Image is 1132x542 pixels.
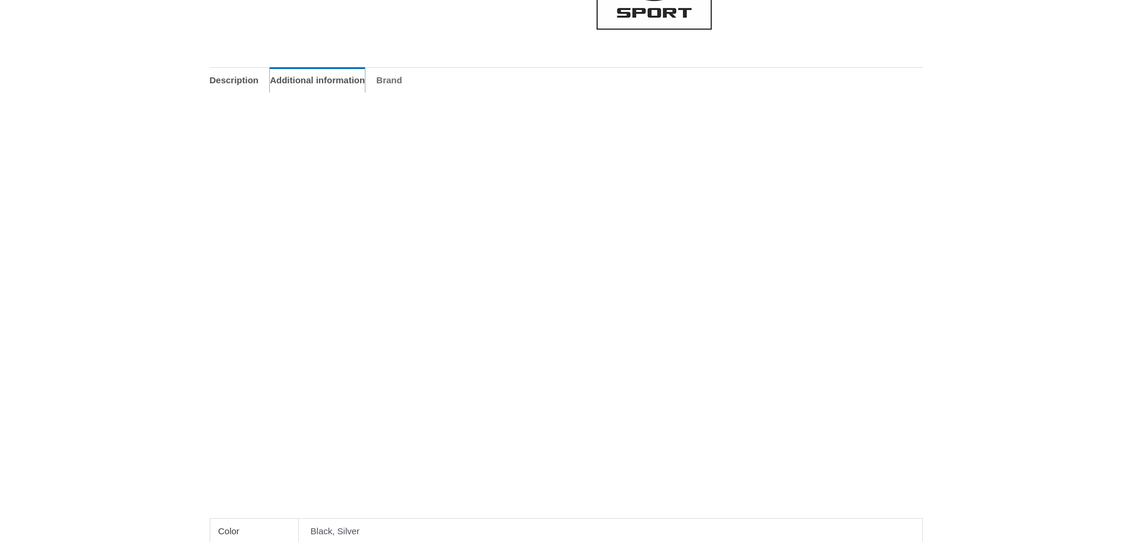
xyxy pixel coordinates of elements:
[210,67,259,93] a: Description
[311,525,910,538] p: Black, Silver
[210,102,923,518] iframe: Customer reviews powered by Trustpilot
[376,67,402,93] a: Brand
[270,67,365,93] a: Additional information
